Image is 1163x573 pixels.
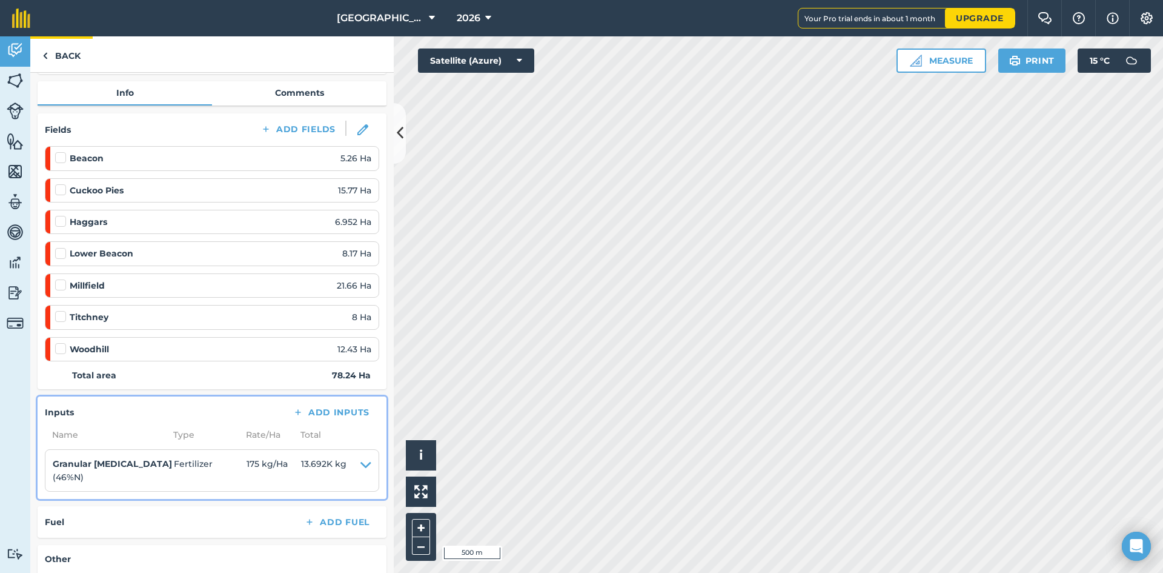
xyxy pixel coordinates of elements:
[414,485,428,498] img: Four arrows, one pointing top left, one top right, one bottom right and the last bottom left
[30,36,93,72] a: Back
[1078,49,1151,73] button: 15 °C
[70,279,105,292] strong: Millfield
[239,428,293,441] span: Rate/ Ha
[45,406,74,419] h4: Inputs
[70,152,104,165] strong: Beacon
[1119,49,1144,73] img: svg+xml;base64,PD94bWwgdmVyc2lvbj0iMS4wIiBlbmNvZGluZz0idXRmLTgiPz4KPCEtLSBHZW5lcmF0b3I6IEFkb2JlIE...
[283,404,379,421] button: Add Inputs
[1107,11,1119,25] img: svg+xml;base64,PHN2ZyB4bWxucz0iaHR0cDovL3d3dy53My5vcmcvMjAwMC9zdmciIHdpZHRoPSIxNyIgaGVpZ2h0PSIxNy...
[45,515,64,529] h4: Fuel
[337,11,424,25] span: [GEOGRAPHIC_DATA] (new)
[406,440,436,471] button: i
[70,247,133,260] strong: Lower Beacon
[412,519,430,537] button: +
[7,193,24,211] img: svg+xml;base64,PD94bWwgdmVyc2lvbj0iMS4wIiBlbmNvZGluZz0idXRmLTgiPz4KPCEtLSBHZW5lcmF0b3I6IEFkb2JlIE...
[896,49,986,73] button: Measure
[293,428,321,441] span: Total
[342,247,371,260] span: 8.17 Ha
[1139,12,1154,24] img: A cog icon
[45,428,166,441] span: Name
[804,14,945,23] span: Your Pro trial ends in about 1 month
[1038,12,1052,24] img: Two speech bubbles overlapping with the left bubble in the forefront
[419,447,423,463] span: i
[53,457,174,471] h4: Granular [MEDICAL_DATA]
[357,124,368,135] img: svg+xml;base64,PHN2ZyB3aWR0aD0iMTgiIGhlaWdodD0iMTgiIHZpZXdCb3g9IjAgMCAxOCAxOCIgZmlsbD0ibm9uZSIgeG...
[38,81,212,104] a: Info
[70,343,109,356] strong: Woodhill
[70,215,107,229] strong: Haggars
[998,49,1066,73] button: Print
[7,41,24,59] img: svg+xml;base64,PD94bWwgdmVyc2lvbj0iMS4wIiBlbmNvZGluZz0idXRmLTgiPz4KPCEtLSBHZW5lcmF0b3I6IEFkb2JlIE...
[294,514,379,531] button: Add Fuel
[340,152,371,165] span: 5.26 Ha
[7,223,24,241] img: svg+xml;base64,PD94bWwgdmVyc2lvbj0iMS4wIiBlbmNvZGluZz0idXRmLTgiPz4KPCEtLSBHZW5lcmF0b3I6IEFkb2JlIE...
[352,310,371,324] span: 8 Ha
[457,11,480,25] span: 2026
[332,369,371,382] strong: 78.24 Ha
[70,184,124,197] strong: Cuckoo Pies
[70,310,108,324] strong: Titchney
[166,428,239,441] span: Type
[247,457,301,484] span: 175 kg / Ha
[53,471,174,484] p: ( 46 % N )
[7,315,24,332] img: svg+xml;base64,PD94bWwgdmVyc2lvbj0iMS4wIiBlbmNvZGluZz0idXRmLTgiPz4KPCEtLSBHZW5lcmF0b3I6IEFkb2JlIE...
[174,457,247,484] span: Fertilizer
[251,121,345,138] button: Add Fields
[212,81,386,104] a: Comments
[301,457,346,484] span: 13.692K kg
[338,184,371,197] span: 15.77 Ha
[7,284,24,302] img: svg+xml;base64,PD94bWwgdmVyc2lvbj0iMS4wIiBlbmNvZGluZz0idXRmLTgiPz4KPCEtLSBHZW5lcmF0b3I6IEFkb2JlIE...
[412,537,430,555] button: –
[72,369,116,382] strong: Total area
[7,132,24,150] img: svg+xml;base64,PHN2ZyB4bWxucz0iaHR0cDovL3d3dy53My5vcmcvMjAwMC9zdmciIHdpZHRoPSI1NiIgaGVpZ2h0PSI2MC...
[945,8,1015,28] a: Upgrade
[7,72,24,90] img: svg+xml;base64,PHN2ZyB4bWxucz0iaHR0cDovL3d3dy53My5vcmcvMjAwMC9zdmciIHdpZHRoPSI1NiIgaGVpZ2h0PSI2MC...
[45,552,379,566] h4: Other
[12,8,30,28] img: fieldmargin Logo
[42,49,48,63] img: svg+xml;base64,PHN2ZyB4bWxucz0iaHR0cDovL3d3dy53My5vcmcvMjAwMC9zdmciIHdpZHRoPSI5IiBoZWlnaHQ9IjI0Ii...
[337,343,371,356] span: 12.43 Ha
[418,49,534,73] button: Satellite (Azure)
[7,163,24,181] img: svg+xml;base64,PHN2ZyB4bWxucz0iaHR0cDovL3d3dy53My5vcmcvMjAwMC9zdmciIHdpZHRoPSI1NiIgaGVpZ2h0PSI2MC...
[7,548,24,560] img: svg+xml;base64,PD94bWwgdmVyc2lvbj0iMS4wIiBlbmNvZGluZz0idXRmLTgiPz4KPCEtLSBHZW5lcmF0b3I6IEFkb2JlIE...
[337,279,371,292] span: 21.66 Ha
[1009,53,1021,68] img: svg+xml;base64,PHN2ZyB4bWxucz0iaHR0cDovL3d3dy53My5vcmcvMjAwMC9zdmciIHdpZHRoPSIxOSIgaGVpZ2h0PSIyNC...
[7,102,24,119] img: svg+xml;base64,PD94bWwgdmVyc2lvbj0iMS4wIiBlbmNvZGluZz0idXRmLTgiPz4KPCEtLSBHZW5lcmF0b3I6IEFkb2JlIE...
[1122,532,1151,561] div: Open Intercom Messenger
[335,215,371,229] span: 6.952 Ha
[1072,12,1086,24] img: A question mark icon
[910,55,922,67] img: Ruler icon
[1090,49,1110,73] span: 15 ° C
[45,123,71,136] h4: Fields
[53,457,371,484] summary: Granular [MEDICAL_DATA](46%N)Fertilizer175 kg/Ha13.692K kg
[7,253,24,272] img: svg+xml;base64,PD94bWwgdmVyc2lvbj0iMS4wIiBlbmNvZGluZz0idXRmLTgiPz4KPCEtLSBHZW5lcmF0b3I6IEFkb2JlIE...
